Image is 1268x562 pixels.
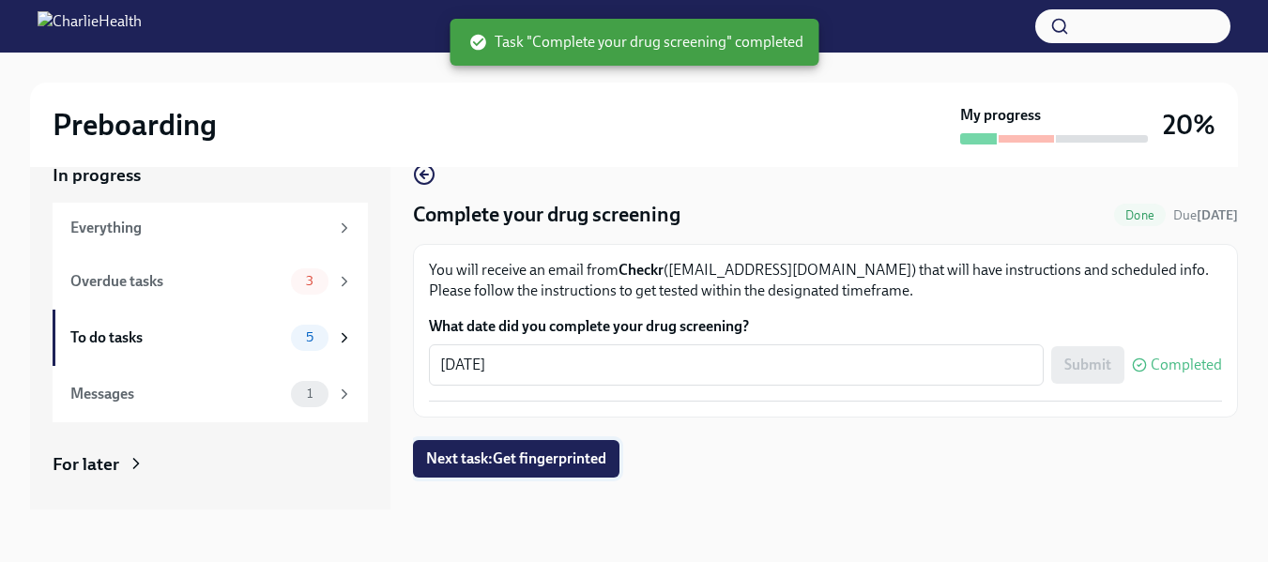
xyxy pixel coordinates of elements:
[1197,207,1238,223] strong: [DATE]
[1173,206,1238,224] span: August 28th, 2025 09:00
[426,449,606,468] span: Next task : Get fingerprinted
[53,452,368,477] a: For later
[296,387,324,401] span: 1
[53,310,368,366] a: To do tasks5
[70,271,283,292] div: Overdue tasks
[1173,207,1238,223] span: Due
[53,506,368,530] a: Archived
[468,32,803,53] span: Task "Complete your drug screening" completed
[295,330,325,344] span: 5
[960,105,1041,126] strong: My progress
[429,316,1222,337] label: What date did you complete your drug screening?
[1163,108,1215,142] h3: 20%
[1114,208,1166,222] span: Done
[53,253,368,310] a: Overdue tasks3
[70,327,283,348] div: To do tasks
[429,260,1222,301] p: You will receive an email from ([EMAIL_ADDRESS][DOMAIN_NAME]) that will have instructions and sch...
[70,218,328,238] div: Everything
[53,106,217,144] h2: Preboarding
[38,11,142,41] img: CharlieHealth
[295,274,325,288] span: 3
[413,201,680,229] h4: Complete your drug screening
[53,366,368,422] a: Messages1
[413,440,619,478] button: Next task:Get fingerprinted
[619,261,664,279] strong: Checkr
[440,354,1032,376] textarea: [DATE]
[53,452,119,477] div: For later
[70,384,283,404] div: Messages
[53,163,368,188] a: In progress
[53,203,368,253] a: Everything
[1151,357,1222,372] span: Completed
